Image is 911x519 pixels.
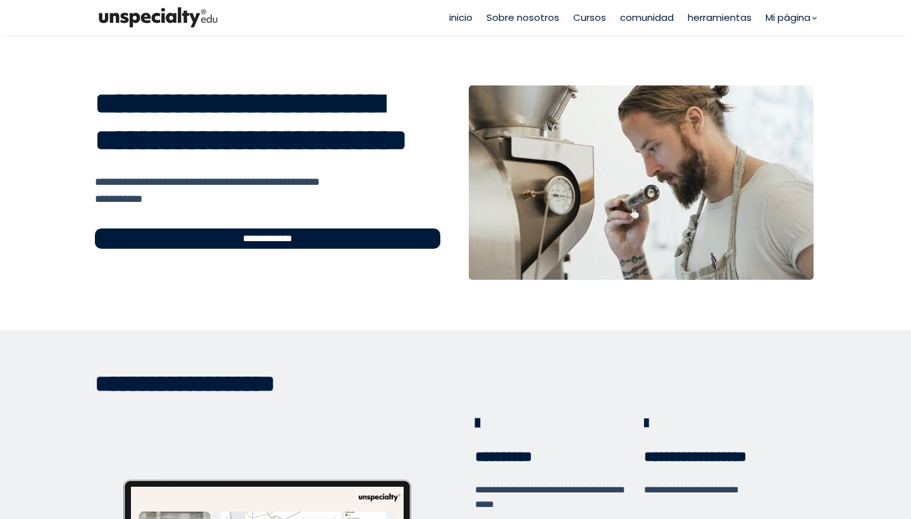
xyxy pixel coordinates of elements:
[765,10,816,25] a: Mi página
[95,4,221,30] img: bc390a18feecddb333977e298b3a00a1.png
[449,10,473,25] a: inicio
[688,10,752,25] a: herramientas
[573,10,606,25] a: Cursos
[486,10,559,25] a: Sobre nosotros
[765,10,810,25] span: Mi página
[620,10,674,25] a: comunidad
